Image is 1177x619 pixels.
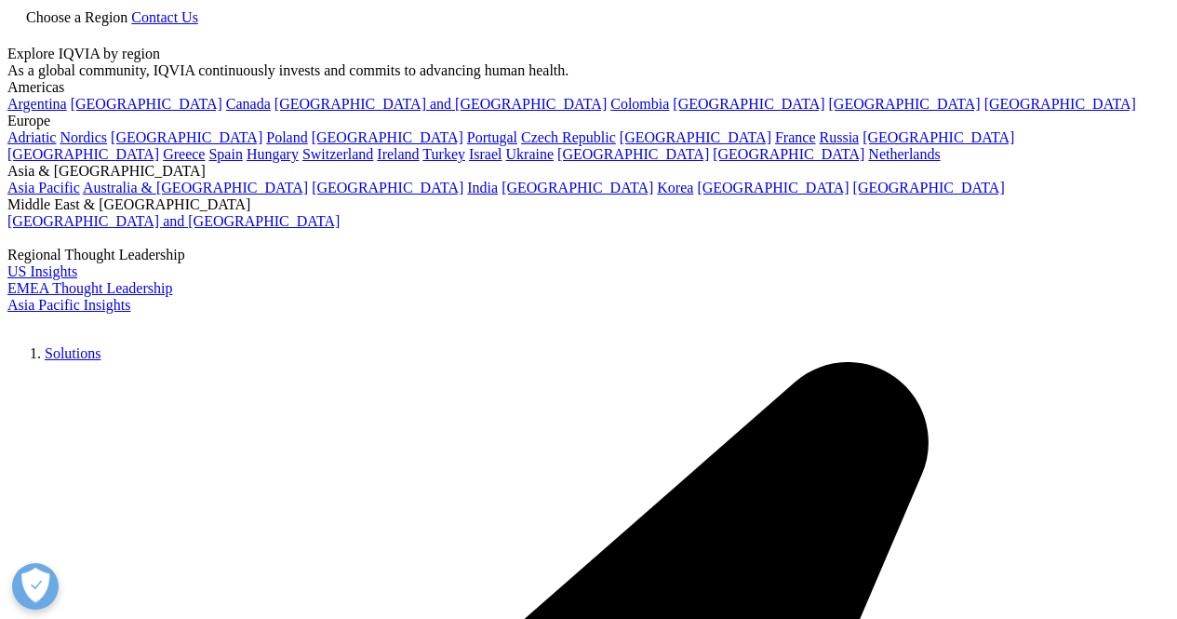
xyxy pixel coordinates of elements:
a: [GEOGRAPHIC_DATA] [713,146,864,162]
a: Canada [226,96,271,112]
a: US Insights [7,263,77,279]
a: Switzerland [302,146,373,162]
a: Adriatic [7,129,56,145]
a: [GEOGRAPHIC_DATA] [829,96,981,112]
a: [GEOGRAPHIC_DATA] [111,129,262,145]
a: Ukraine [506,146,555,162]
a: Nordics [60,129,107,145]
div: Explore IQVIA by region [7,46,1170,62]
div: Middle East & [GEOGRAPHIC_DATA] [7,196,1170,213]
a: [GEOGRAPHIC_DATA] [502,180,653,195]
a: Portugal [467,129,517,145]
div: Europe [7,113,1170,129]
a: France [775,129,816,145]
div: As a global community, IQVIA continuously invests and commits to advancing human health. [7,62,1170,79]
a: [GEOGRAPHIC_DATA] [557,146,709,162]
a: Israel [469,146,502,162]
a: [GEOGRAPHIC_DATA] [863,129,1014,145]
a: [GEOGRAPHIC_DATA] [853,180,1005,195]
a: EMEA Thought Leadership [7,280,172,296]
a: [GEOGRAPHIC_DATA] [312,129,463,145]
a: Hungary [247,146,299,162]
a: [GEOGRAPHIC_DATA] [7,146,159,162]
a: [GEOGRAPHIC_DATA] [673,96,824,112]
a: Korea [657,180,693,195]
a: Argentina [7,96,67,112]
a: [GEOGRAPHIC_DATA] [312,180,463,195]
a: Contact Us [131,9,198,25]
div: Americas [7,79,1170,96]
a: Greece [163,146,205,162]
a: Solutions [45,345,100,361]
button: Open Preferences [12,563,59,610]
span: Choose a Region [26,9,127,25]
a: [GEOGRAPHIC_DATA] and [GEOGRAPHIC_DATA] [7,213,340,229]
a: Russia [820,129,860,145]
a: [GEOGRAPHIC_DATA] [984,96,1136,112]
a: Australia & [GEOGRAPHIC_DATA] [83,180,308,195]
a: India [467,180,498,195]
div: Regional Thought Leadership [7,247,1170,263]
div: Asia & [GEOGRAPHIC_DATA] [7,163,1170,180]
a: Asia Pacific Insights [7,297,130,313]
a: [GEOGRAPHIC_DATA] and [GEOGRAPHIC_DATA] [274,96,607,112]
a: [GEOGRAPHIC_DATA] [697,180,849,195]
a: Ireland [377,146,419,162]
a: Czech Republic [521,129,616,145]
a: Asia Pacific [7,180,80,195]
a: Netherlands [868,146,940,162]
a: Spain [208,146,242,162]
a: Poland [266,129,307,145]
a: [GEOGRAPHIC_DATA] [71,96,222,112]
a: [GEOGRAPHIC_DATA] [620,129,771,145]
a: Colombia [610,96,669,112]
a: Turkey [422,146,465,162]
